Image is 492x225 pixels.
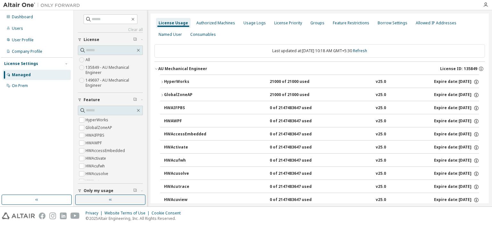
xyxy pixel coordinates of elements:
[333,20,369,26] div: Feature Restrictions
[60,213,67,219] img: linkedin.svg
[78,27,143,32] a: Clear all
[164,92,222,98] div: GlobalZoneAP
[270,171,327,177] div: 0 of 2147483647 used
[164,197,222,203] div: HWAcuview
[270,145,327,150] div: 0 of 2147483647 used
[434,145,479,150] div: Expire date: [DATE]
[133,188,137,193] span: Clear filter
[86,116,110,124] label: HyperWorks
[376,197,386,203] div: v25.0
[164,105,222,111] div: HWAIFPBS
[270,105,327,111] div: 0 of 2147483647 used
[3,2,83,8] img: Altair One
[86,216,184,221] p: © 2025 Altair Engineering, Inc. All Rights Reserved.
[164,171,222,177] div: HWAcusolve
[376,145,386,150] div: v25.0
[196,20,235,26] div: Authorized Machines
[86,56,91,64] label: All
[86,139,103,147] label: HWAWPF
[164,114,479,128] button: HWAWPF0 of 2147483647 usedv25.0Expire date:[DATE]
[376,118,386,124] div: v25.0
[376,158,386,164] div: v25.0
[154,44,485,58] div: Last updated at: [DATE] 10:18 AM GMT+5:30
[270,118,327,124] div: 0 of 2147483647 used
[12,26,23,31] div: Users
[164,141,479,155] button: HWActivate0 of 2147483647 usedv25.0Expire date:[DATE]
[160,75,479,89] button: HyperWorks21000 of 21000 usedv25.0Expire date:[DATE]
[12,72,31,77] div: Managed
[86,170,110,178] label: HWAcusolve
[270,158,327,164] div: 0 of 2147483647 used
[270,79,327,85] div: 21000 of 21000 used
[434,105,479,111] div: Expire date: [DATE]
[84,37,99,42] span: License
[376,132,386,137] div: v25.0
[434,118,479,124] div: Expire date: [DATE]
[159,32,182,37] div: Named User
[12,49,42,54] div: Company Profile
[104,211,152,216] div: Website Terms of Use
[160,88,479,102] button: GlobalZoneAP21000 of 21000 usedv25.0Expire date:[DATE]
[86,162,106,170] label: HWAcufwh
[12,83,28,88] div: On Prem
[86,76,143,89] label: 149697 - AU Mechanical Engineer
[434,79,479,85] div: Expire date: [DATE]
[434,158,479,164] div: Expire date: [DATE]
[164,79,222,85] div: HyperWorks
[86,155,107,162] label: HWActivate
[164,158,222,164] div: HWAcufwh
[164,154,479,168] button: HWAcufwh0 of 2147483647 usedv25.0Expire date:[DATE]
[164,193,479,207] button: HWAcuview0 of 2147483647 usedv25.0Expire date:[DATE]
[270,184,327,190] div: 0 of 2147483647 used
[12,37,34,43] div: User Profile
[133,37,137,42] span: Clear filter
[70,213,80,219] img: youtube.svg
[270,197,327,203] div: 0 of 2147483647 used
[86,64,143,76] label: 135849 - AU Mechanical Engineer
[4,61,38,66] div: License Settings
[164,184,222,190] div: HWAcutrace
[274,20,302,26] div: License Priority
[376,92,386,98] div: v25.0
[86,178,109,185] label: HWAcutrace
[159,20,188,26] div: License Usage
[310,20,324,26] div: Groups
[152,211,184,216] div: Cookie Consent
[2,213,35,219] img: altair_logo.svg
[12,14,33,20] div: Dashboard
[86,132,106,139] label: HWAIFPBS
[376,184,386,190] div: v25.0
[164,118,222,124] div: HWAWPF
[434,92,479,98] div: Expire date: [DATE]
[376,171,386,177] div: v25.0
[39,213,45,219] img: facebook.svg
[376,79,386,85] div: v25.0
[376,105,386,111] div: v25.0
[434,184,479,190] div: Expire date: [DATE]
[164,180,479,194] button: HWAcutrace0 of 2147483647 usedv25.0Expire date:[DATE]
[440,66,477,71] span: License ID: 135849
[416,20,456,26] div: Allowed IP Addresses
[243,20,266,26] div: Usage Logs
[164,167,479,181] button: HWAcusolve0 of 2147483647 usedv25.0Expire date:[DATE]
[154,62,485,76] button: AU Mechanical EngineerLicense ID: 135849
[353,48,367,53] a: Refresh
[84,188,113,193] span: Only my usage
[434,197,479,203] div: Expire date: [DATE]
[86,124,113,132] label: GlobalZoneAP
[434,132,479,137] div: Expire date: [DATE]
[84,97,100,102] span: Feature
[164,132,222,137] div: HWAccessEmbedded
[164,145,222,150] div: HWActivate
[164,127,479,141] button: HWAccessEmbedded0 of 2147483647 usedv25.0Expire date:[DATE]
[49,213,56,219] img: instagram.svg
[86,211,104,216] div: Privacy
[378,20,407,26] div: Borrow Settings
[270,132,327,137] div: 0 of 2147483647 used
[270,92,327,98] div: 21000 of 21000 used
[164,101,479,115] button: HWAIFPBS0 of 2147483647 usedv25.0Expire date:[DATE]
[78,93,143,107] button: Feature
[133,97,137,102] span: Clear filter
[78,184,143,198] button: Only my usage
[86,147,126,155] label: HWAccessEmbedded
